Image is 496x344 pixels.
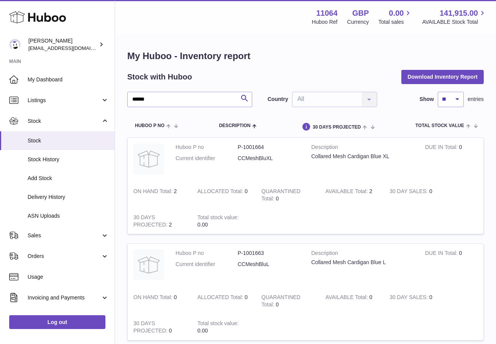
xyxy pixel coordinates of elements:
span: entries [468,96,484,103]
strong: Description [311,144,414,153]
td: 0 [419,138,483,182]
span: Huboo P no [135,123,164,128]
span: My Dashboard [28,76,109,83]
span: 0 [276,301,279,308]
dd: CCMeshBluL [238,261,300,268]
a: 0.00 Total sales [378,8,412,26]
strong: GBP [352,8,369,18]
span: Usage [28,273,109,281]
div: Huboo Ref [312,18,338,26]
strong: DUE IN Total [425,250,459,258]
td: 2 [320,182,384,208]
strong: Total stock value [197,320,238,328]
span: Listings [28,97,101,104]
strong: ALLOCATED Total [197,188,245,196]
strong: 30 DAYS PROJECTED [133,320,169,336]
td: 0 [192,182,256,208]
span: [EMAIL_ADDRESS][DOMAIN_NAME] [28,45,113,51]
label: Country [268,96,288,103]
span: 0.00 [389,8,404,18]
span: 0.00 [197,327,208,334]
h2: Stock with Huboo [127,72,192,82]
td: 0 [384,288,448,314]
label: Show [420,96,434,103]
strong: AVAILABLE Total [325,294,369,302]
span: Add Stock [28,175,109,182]
td: 2 [128,208,192,234]
dt: Current identifier [176,155,238,162]
td: 0 [192,288,256,314]
td: 2 [128,182,192,208]
strong: 30 DAYS PROJECTED [133,214,169,230]
span: Delivery History [28,193,109,201]
strong: Description [311,250,414,259]
strong: ON HAND Total [133,294,174,302]
strong: Total stock value [197,214,238,222]
dd: P-1001663 [238,250,300,257]
div: [PERSON_NAME] [28,37,97,52]
span: Stock [28,117,101,125]
span: Orders [28,253,101,260]
span: Description [219,123,250,128]
dt: Huboo P no [176,144,238,151]
div: Collared Mesh Cardigan Blue XL [311,153,414,160]
a: Log out [9,315,105,329]
dt: Huboo P no [176,250,238,257]
td: 0 [320,288,384,314]
dd: CCMeshBluXL [238,155,300,162]
span: ASN Uploads [28,212,109,220]
span: AVAILABLE Stock Total [422,18,487,26]
h1: My Huboo - Inventory report [127,50,484,62]
div: Currency [347,18,369,26]
strong: QUARANTINED Total [261,188,301,203]
strong: AVAILABLE Total [325,188,369,196]
span: Invoicing and Payments [28,294,101,301]
span: 30 DAYS PROJECTED [313,125,361,130]
td: 0 [128,288,192,314]
a: 141,915.00 AVAILABLE Stock Total [422,8,487,26]
span: Total stock value [416,123,464,128]
td: 0 [384,182,448,208]
span: 0 [276,195,279,202]
strong: ALLOCATED Total [197,294,245,302]
div: Collared Mesh Cardigan Blue L [311,259,414,266]
span: 141,915.00 [440,8,478,18]
strong: DUE IN Total [425,144,459,152]
dd: P-1001664 [238,144,300,151]
strong: 30 DAY SALES [389,294,429,302]
span: 0.00 [197,222,208,228]
img: imichellrs@gmail.com [9,39,21,50]
strong: 30 DAY SALES [389,188,429,196]
strong: QUARANTINED Total [261,294,301,309]
strong: 11064 [316,8,338,18]
span: Total sales [378,18,412,26]
strong: ON HAND Total [133,188,174,196]
button: Download Inventory Report [401,70,484,84]
span: Stock History [28,156,109,163]
span: Stock [28,137,109,144]
img: product image [133,144,164,174]
td: 0 [128,314,192,340]
td: 0 [419,244,483,288]
dt: Current identifier [176,261,238,268]
span: Sales [28,232,101,239]
img: product image [133,250,164,280]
